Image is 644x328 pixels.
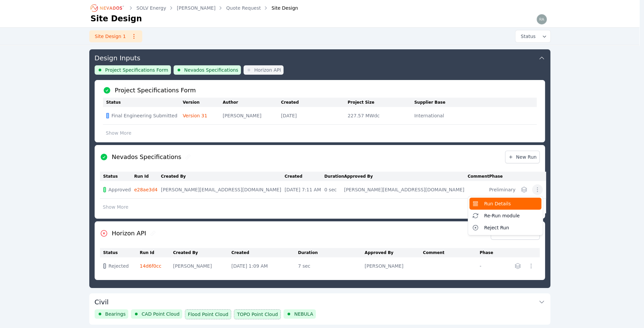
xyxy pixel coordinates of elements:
button: Reject Run [469,222,541,234]
button: Run Details [469,198,541,210]
button: Re-Run module [469,210,541,222]
span: Run Details [484,200,511,207]
span: Reject Run [484,224,509,231]
span: Re-Run module [484,212,520,219]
